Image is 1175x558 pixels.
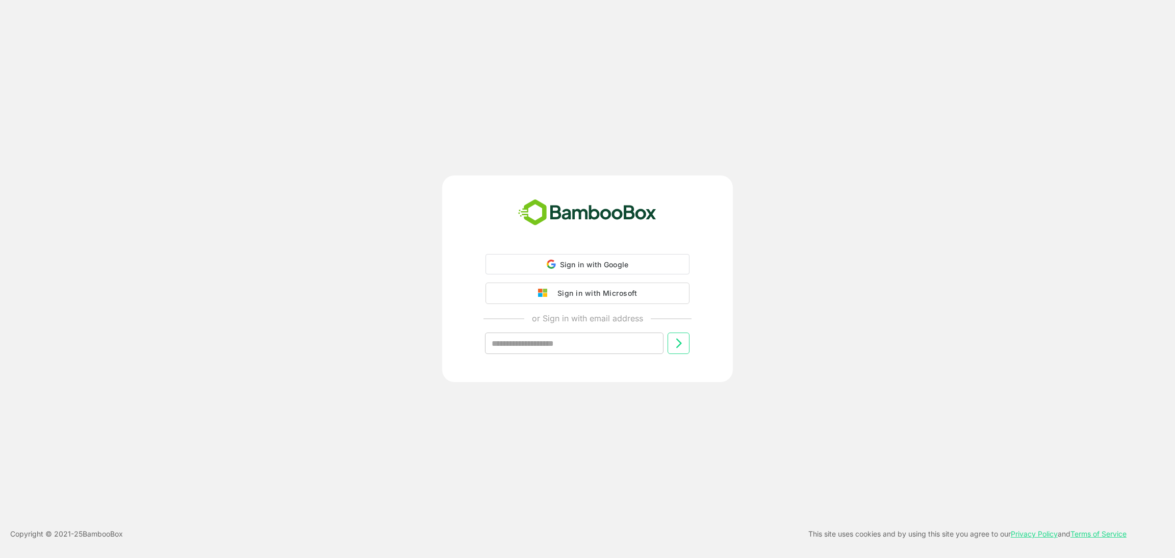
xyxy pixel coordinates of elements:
img: google [538,289,552,298]
p: This site uses cookies and by using this site you agree to our and [808,528,1127,540]
a: Terms of Service [1070,529,1127,538]
img: bamboobox [513,196,662,230]
a: Privacy Policy [1011,529,1058,538]
span: Sign in with Google [560,260,629,269]
p: Copyright © 2021- 25 BambooBox [10,528,123,540]
button: Sign in with Microsoft [486,283,689,304]
div: Sign in with Google [486,254,689,274]
div: Sign in with Microsoft [552,287,637,300]
p: or Sign in with email address [532,312,643,324]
